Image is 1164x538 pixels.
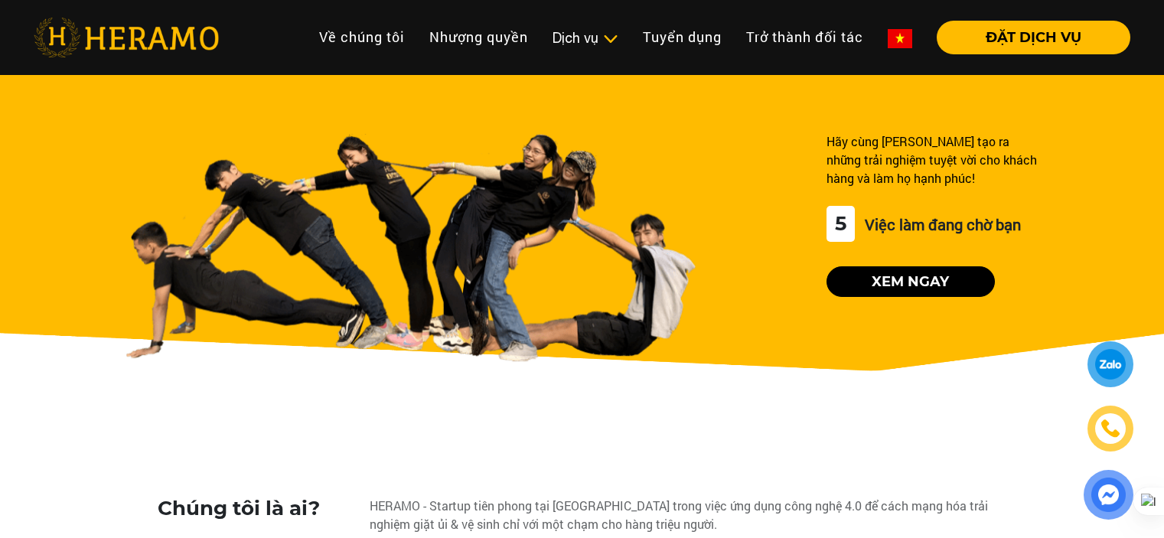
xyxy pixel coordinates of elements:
[937,21,1130,54] button: ĐẶT DỊCH VỤ
[631,21,734,54] a: Tuyển dụng
[370,497,1007,533] div: HERAMO - Startup tiên phong tại [GEOGRAPHIC_DATA] trong việc ứng dụng công nghệ 4.0 để cách mạng ...
[734,21,875,54] a: Trở thành đối tác
[126,132,696,362] img: banner
[861,214,1021,234] span: Việc làm đang chờ bạn
[1100,419,1121,439] img: phone-icon
[827,132,1038,187] div: Hãy cùng [PERSON_NAME] tạo ra những trải nghiệm tuyệt vời cho khách hàng và làm họ hạnh phúc!
[553,28,618,48] div: Dịch vụ
[827,206,855,242] div: 5
[1089,407,1131,449] a: phone-icon
[307,21,417,54] a: Về chúng tôi
[34,18,219,57] img: heramo-logo.png
[827,266,995,297] button: Xem ngay
[888,29,912,48] img: vn-flag.png
[158,497,359,520] h3: Chúng tôi là ai?
[924,31,1130,44] a: ĐẶT DỊCH VỤ
[417,21,540,54] a: Nhượng quyền
[602,31,618,47] img: subToggleIcon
